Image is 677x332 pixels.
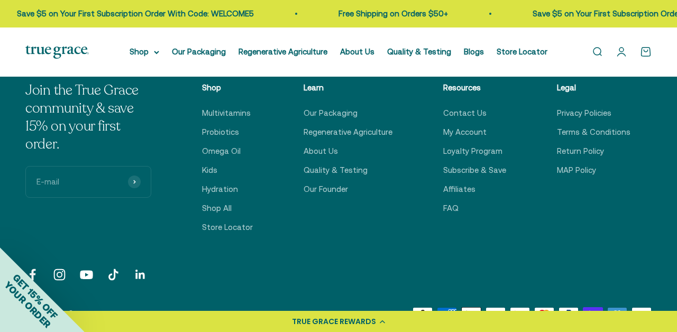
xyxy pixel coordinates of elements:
[557,81,630,94] p: Legal
[443,202,459,215] a: FAQ
[340,47,374,56] a: About Us
[443,183,475,196] a: Affiliates
[443,107,487,119] a: Contact Us
[557,145,604,158] a: Return Policy
[557,126,630,139] a: Terms & Conditions
[557,164,596,177] a: MAP Policy
[443,145,502,158] a: Loyalty Program
[387,47,451,56] a: Quality & Testing
[202,126,239,139] a: Probiotics
[304,164,368,177] a: Quality & Testing
[202,183,238,196] a: Hydration
[130,45,159,58] summary: Shop
[172,47,226,56] a: Our Packaging
[202,221,253,234] a: Store Locator
[304,107,358,119] a: Our Packaging
[557,107,611,119] a: Privacy Policies
[304,145,338,158] a: About Us
[202,81,253,94] p: Shop
[464,47,484,56] a: Blogs
[79,268,94,282] a: Follow on YouTube
[2,279,53,330] span: YOUR ORDER
[25,81,151,153] p: Join the True Grace community & save 15% on your first order.
[16,7,253,20] p: Save $5 on Your First Subscription Order With Code: WELCOME5
[443,81,506,94] p: Resources
[304,81,392,94] p: Learn
[133,268,148,282] a: Follow on LinkedIn
[304,183,348,196] a: Our Founder
[239,47,327,56] a: Regenerative Agriculture
[337,9,447,18] a: Free Shipping on Orders $50+
[304,126,392,139] a: Regenerative Agriculture
[497,47,547,56] a: Store Locator
[443,164,506,177] a: Subscribe & Save
[11,272,60,321] span: GET 15% OFF
[106,268,121,282] a: Follow on TikTok
[443,126,487,139] a: My Account
[202,107,251,119] a: Multivitamins
[202,164,217,177] a: Kids
[292,316,376,327] div: TRUE GRACE REWARDS
[202,202,232,215] a: Shop All
[202,145,241,158] a: Omega Oil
